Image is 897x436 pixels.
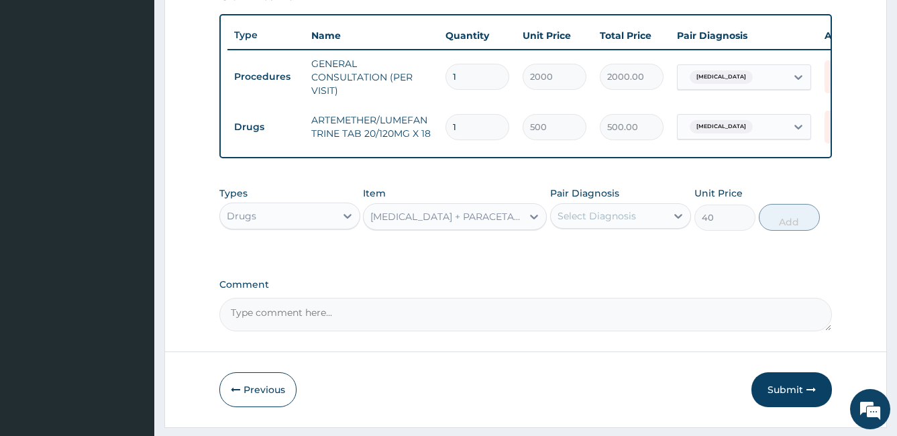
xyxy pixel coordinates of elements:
[593,22,670,49] th: Total Price
[751,372,832,407] button: Submit
[219,188,248,199] label: Types
[690,120,753,133] span: [MEDICAL_DATA]
[219,372,297,407] button: Previous
[439,22,516,49] th: Quantity
[227,115,305,140] td: Drugs
[558,209,636,223] div: Select Diagnosis
[690,70,753,84] span: [MEDICAL_DATA]
[305,50,439,104] td: GENERAL CONSULTATION (PER VISIT)
[7,292,256,339] textarea: Type your message and hit 'Enter'
[370,210,523,223] div: [MEDICAL_DATA] + PARACETAMOL50/500MG (DICNAC)
[227,209,256,223] div: Drugs
[227,23,305,48] th: Type
[78,132,185,268] span: We're online!
[70,75,225,93] div: Chat with us now
[516,22,593,49] th: Unit Price
[227,64,305,89] td: Procedures
[759,204,820,231] button: Add
[550,186,619,200] label: Pair Diagnosis
[305,22,439,49] th: Name
[220,7,252,39] div: Minimize live chat window
[305,107,439,147] td: ARTEMETHER/LUMEFANTRINE TAB 20/120MG X 18
[818,22,885,49] th: Actions
[694,186,743,200] label: Unit Price
[363,186,386,200] label: Item
[670,22,818,49] th: Pair Diagnosis
[25,67,54,101] img: d_794563401_company_1708531726252_794563401
[219,279,833,290] label: Comment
